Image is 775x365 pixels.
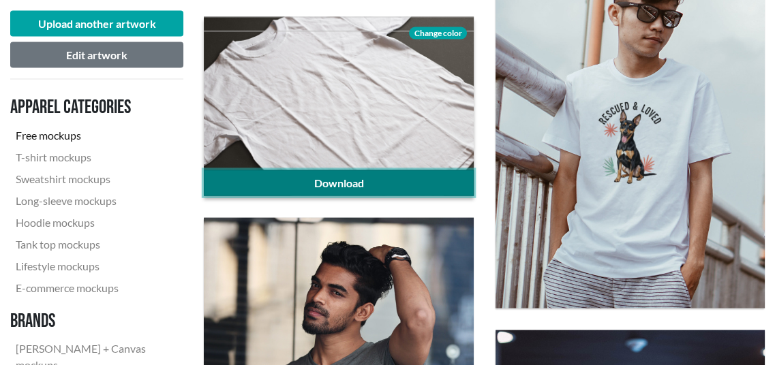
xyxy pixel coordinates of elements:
a: Free mockups [10,125,172,146]
button: Edit artwork [10,42,183,68]
a: Tank top mockups [10,234,172,255]
a: Lifestyle mockups [10,255,172,277]
h3: Apparel categories [10,96,172,119]
a: Long-sleeve mockups [10,190,172,212]
button: Upload another artwork [10,11,183,37]
a: T-shirt mockups [10,146,172,168]
a: Hoodie mockups [10,212,172,234]
a: E-commerce mockups [10,277,172,299]
span: Change color [409,27,466,39]
a: Sweatshirt mockups [10,168,172,190]
h3: Brands [10,310,172,333]
a: Download [204,170,473,196]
